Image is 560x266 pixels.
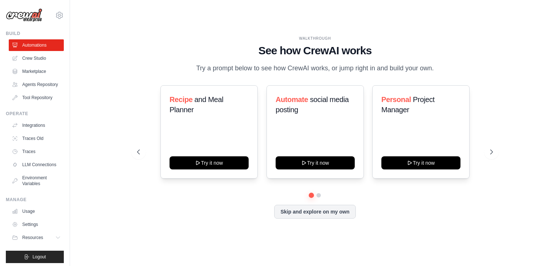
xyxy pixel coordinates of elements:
div: Manage [6,197,64,203]
p: Try a prompt below to see how CrewAI works, or jump right in and build your own. [192,63,437,74]
a: Agents Repository [9,79,64,90]
button: Resources [9,232,64,243]
span: Recipe [170,95,192,103]
span: Logout [32,254,46,260]
a: Crew Studio [9,52,64,64]
span: Resources [22,235,43,240]
a: Settings [9,219,64,230]
img: Logo [6,8,42,22]
button: Try it now [381,156,460,169]
span: Personal [381,95,411,103]
a: Traces Old [9,133,64,144]
button: Try it now [276,156,355,169]
button: Try it now [170,156,249,169]
a: Traces [9,146,64,157]
button: Logout [6,251,64,263]
span: social media posting [276,95,349,114]
a: Integrations [9,120,64,131]
a: LLM Connections [9,159,64,171]
div: Build [6,31,64,36]
div: WALKTHROUGH [137,36,493,41]
a: Environment Variables [9,172,64,189]
a: Usage [9,206,64,217]
span: and Meal Planner [170,95,223,114]
div: Operate [6,111,64,117]
button: Skip and explore on my own [274,205,355,219]
a: Tool Repository [9,92,64,103]
h1: See how CrewAI works [137,44,493,57]
a: Marketplace [9,66,64,77]
a: Automations [9,39,64,51]
span: Automate [276,95,308,103]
